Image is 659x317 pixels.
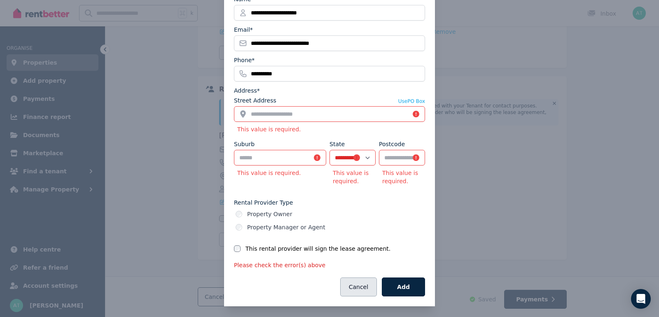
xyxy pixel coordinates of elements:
label: Postcode [379,140,405,148]
p: This value is required. [234,169,326,177]
label: Email* [234,26,253,34]
label: Address* [234,86,260,95]
p: This value is required. [234,125,425,133]
p: Please check the error(s) above [234,261,425,269]
button: Add [382,277,425,296]
label: Property Owner [247,210,292,218]
p: This value is required. [329,169,376,185]
label: Suburb [234,140,255,148]
label: State [329,140,345,148]
label: This rental provider will sign the lease agreement. [245,245,390,253]
label: Phone* [234,56,255,64]
div: Open Intercom Messenger [631,289,651,309]
button: UsePO Box [398,98,425,105]
label: Street Address [234,96,276,105]
label: Rental Provider Type [234,198,425,207]
p: This value is required. [379,169,425,185]
label: Property Manager or Agent [247,223,325,231]
button: Cancel [340,277,377,296]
